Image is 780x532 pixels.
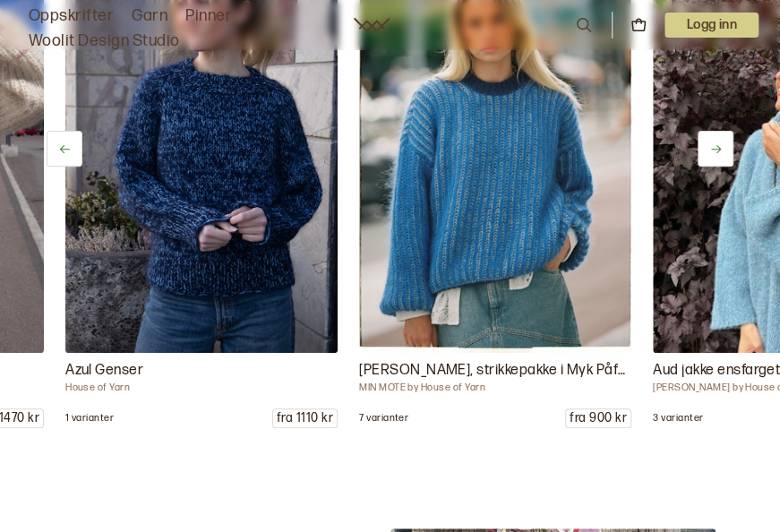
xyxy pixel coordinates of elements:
p: 3 varianter [653,412,703,425]
p: fra 1110 kr [273,409,337,427]
p: 7 varianter [359,412,408,425]
p: House of Yarn [65,382,338,394]
p: fra 900 kr [566,409,630,427]
a: Oppskrifter [29,4,114,29]
button: User dropdown [664,13,759,38]
a: Woolit Design Studio [29,29,180,54]
p: Logg inn [664,13,759,38]
p: Azul Genser [65,360,338,382]
p: 1 varianter [65,412,114,425]
a: Pinner [185,4,232,29]
p: MIN MOTE by House of Yarn [359,382,631,394]
a: Woolit [354,18,390,32]
p: [PERSON_NAME], strikkepakke i Myk Påfugl og Sterk [359,360,631,382]
a: Garn [132,4,167,29]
